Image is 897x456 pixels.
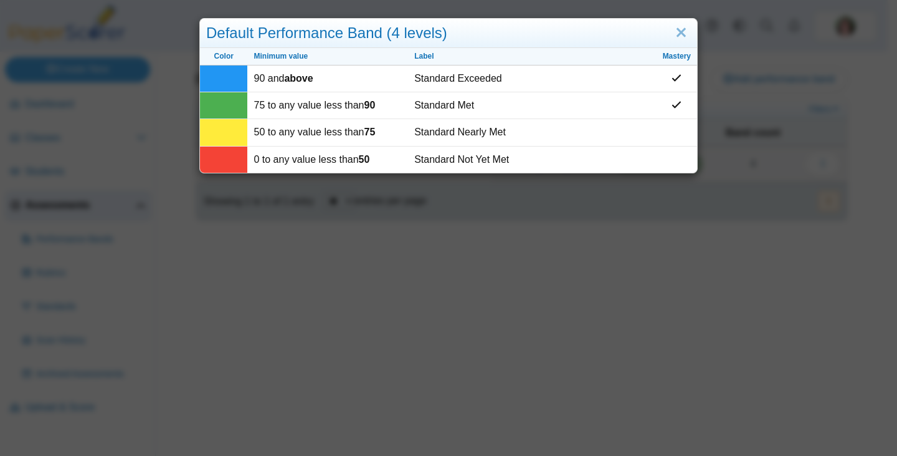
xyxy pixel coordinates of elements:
[247,48,408,65] th: Minimum value
[247,92,408,119] td: 75 to any value less than
[657,48,697,65] th: Mastery
[284,73,313,84] b: above
[247,65,408,92] td: 90 and
[247,147,408,173] td: 0 to any value less than
[408,119,656,146] td: Standard Nearly Met
[200,19,697,48] div: Default Performance Band (4 levels)
[359,154,370,165] b: 50
[408,92,656,119] td: Standard Met
[200,48,247,65] th: Color
[247,119,408,146] td: 50 to any value less than
[408,65,656,92] td: Standard Exceeded
[408,147,656,173] td: Standard Not Yet Met
[364,100,376,110] b: 90
[364,127,376,137] b: 75
[408,48,656,65] th: Label
[672,22,691,44] a: Close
